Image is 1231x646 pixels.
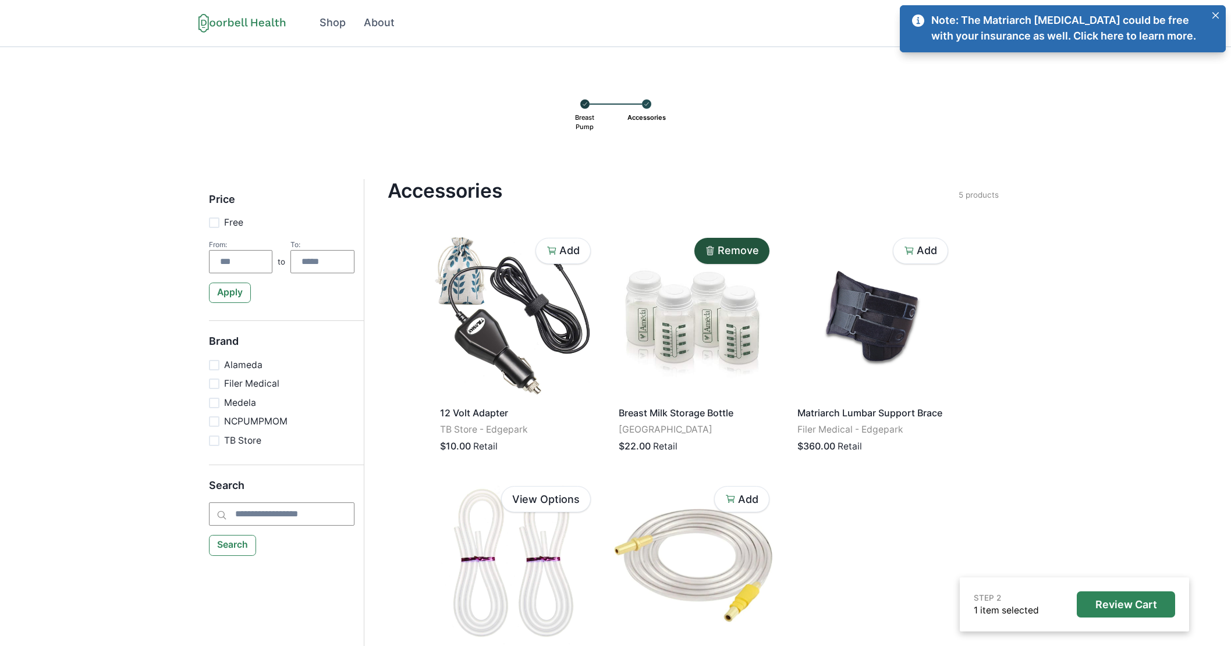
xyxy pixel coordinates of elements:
[290,240,354,249] div: To:
[718,244,759,257] p: Remove
[797,423,946,437] p: Filer Medical - Edgepark
[224,358,262,372] p: Alameda
[224,377,279,391] p: Filer Medical
[797,406,946,420] p: Matriarch Lumbar Support Brace
[653,440,677,454] p: Retail
[959,189,999,201] p: 5 products
[535,238,591,264] button: Add
[224,434,261,448] p: TB Store
[619,406,768,420] p: Breast Milk Storage Bottle
[473,440,498,454] p: Retail
[435,234,594,463] a: 12 Volt AdapterTB Store - Edgepark$10.00Retail
[320,15,346,31] div: Shop
[792,234,952,398] img: zp0fad4xa4iezafu1meeogqmf76v
[356,10,403,36] a: About
[388,179,959,202] h4: Accessories
[501,486,591,512] a: View Options
[559,244,580,257] p: Add
[209,535,257,556] button: Search
[613,234,773,463] a: Breast Milk Storage Bottle[GEOGRAPHIC_DATA]$22.00Retail
[623,109,670,127] p: Accessories
[738,493,758,506] p: Add
[435,234,594,398] img: 7h5mechjwhheoitmvh8nbgo3b2np
[838,440,862,454] p: Retail
[224,396,256,410] p: Medela
[613,234,773,398] img: c5oycnsfiqqizy7cf280t5tb4bbh
[209,240,273,249] div: From:
[917,244,937,257] p: Add
[893,238,948,264] button: Add
[224,216,243,230] p: Free
[440,439,471,453] p: $10.00
[209,479,354,502] h5: Search
[209,283,251,304] button: Apply
[209,193,354,216] h5: Price
[364,15,395,31] div: About
[974,604,1039,618] p: 1 item selected
[571,109,598,136] p: Breast Pump
[619,439,651,453] p: $22.00
[278,256,285,273] p: to
[1095,598,1157,611] p: Review Cart
[209,335,354,358] h5: Brand
[694,238,769,264] button: Remove
[1208,8,1223,23] button: Close
[792,234,952,463] a: Matriarch Lumbar Support BraceFiler Medical - Edgepark$360.00Retail
[797,439,835,453] p: $360.00
[1077,591,1175,618] button: Review Cart
[440,423,589,437] p: TB Store - Edgepark
[440,406,589,420] p: 12 Volt Adapter
[619,423,768,437] p: [GEOGRAPHIC_DATA]
[224,415,288,429] p: NCPUMPMOM
[910,13,1205,44] a: Note: The Matriarch [MEDICAL_DATA] could be free with your insurance as well. Click here to learn...
[312,10,354,36] a: Shop
[974,592,1039,604] p: STEP 2
[714,486,769,512] button: Add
